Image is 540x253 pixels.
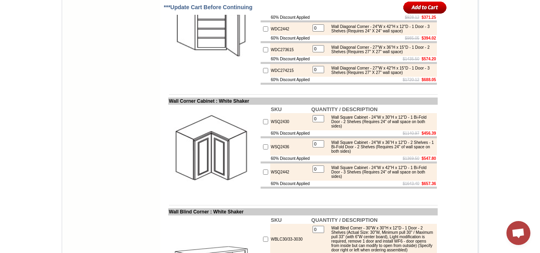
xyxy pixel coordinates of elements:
[168,98,438,105] td: Wall Corner Cabinet : White Shaker
[270,163,311,181] td: WSQ2442
[9,1,65,8] a: Price Sheet View in PDF Format
[89,22,90,23] img: spacer.gif
[327,140,435,153] div: Wall Square Cabinet - 24"W x 36"H x 12"D - 2 Shelves - 1 Bi-Fold Door - 2 Shelves (Requires 24" o...
[164,4,253,10] span: ***Update Cart Before Continuing
[270,138,311,155] td: WSQ2436
[327,226,435,252] div: Wall Blind Corner - 30"W x 30"H x 12"D - 1 Door - 2 Shelves (Actual Size: 30"W, Minimum pull 30" ...
[270,43,311,56] td: WDC273615
[422,15,436,20] b: $371.25
[112,36,132,44] td: Bellmonte Maple
[405,36,419,40] s: $985.05
[422,156,436,161] b: $547.80
[270,35,311,41] td: 60% Discount Applied
[422,57,436,61] b: $574.20
[270,56,311,62] td: 60% Discount Applied
[422,78,436,82] b: $688.05
[422,131,436,135] b: $456.39
[1,2,8,8] img: pdf.png
[403,181,419,186] s: $1643.40
[327,66,435,75] div: Wall Diagonal Corner - 27"W x 42"H x 15"D - 1 Door - 3 Shelves (Requires 27" X 27" wall space)
[403,1,447,14] input: Add to Cart
[43,36,64,45] td: Altmann Yellow Walnut
[270,130,311,136] td: 60% Discount Applied
[327,45,435,54] div: Wall Diagonal Corner - 27"W x 36"H x 15"D - 1 Door - 2 Shelves (Requires 27" X 27" wall space)
[111,22,112,23] img: spacer.gif
[327,24,435,33] div: Wall Diagonal Corner - 24"W x 42"H x 12"D - 1 Door - 3 Shelves (Requires 24" X 24" wall space)
[403,57,419,61] s: $1435.50
[168,208,438,215] td: Wall Blind Corner : White Shaker
[132,22,134,23] img: spacer.gif
[311,106,378,112] b: QUANTITY / DESCRIPTION
[20,22,22,23] img: spacer.gif
[270,64,311,77] td: WDC274215
[403,131,419,135] s: $1140.97
[90,36,111,44] td: Baycreek Gray
[327,165,435,179] div: Wall Square Cabinet - 24"W x 42"H x 12"D - 1 Bi-Fold Door - 3 Shelves (Requires 24" of wall space...
[270,14,311,20] td: 60% Discount Applied
[403,156,419,161] s: $1369.50
[403,78,419,82] s: $1720.12
[270,113,311,130] td: WSQ2430
[327,115,435,128] div: Wall Square Cabinet - 24"W x 30"H x 12"D - 1 Bi-Fold Door - 2 Shelves (Requires 24" of wall space...
[506,221,530,245] a: Open chat
[42,22,43,23] img: spacer.gif
[9,3,65,8] b: Price Sheet View in PDF Format
[270,22,311,35] td: WDC2442
[22,36,42,44] td: Alabaster Shaker
[405,15,419,20] s: $928.12
[65,36,89,45] td: [PERSON_NAME] White Shaker
[64,22,65,23] img: spacer.gif
[134,36,154,45] td: Belton Blue Shaker
[271,217,282,223] b: SKU
[271,106,282,112] b: SKU
[169,106,259,195] img: Wall Corner Cabinet
[422,36,436,40] b: $394.02
[270,155,311,161] td: 60% Discount Applied
[311,217,378,223] b: QUANTITY / DESCRIPTION
[270,77,311,83] td: 60% Discount Applied
[270,181,311,187] td: 60% Discount Applied
[422,181,436,186] b: $657.36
